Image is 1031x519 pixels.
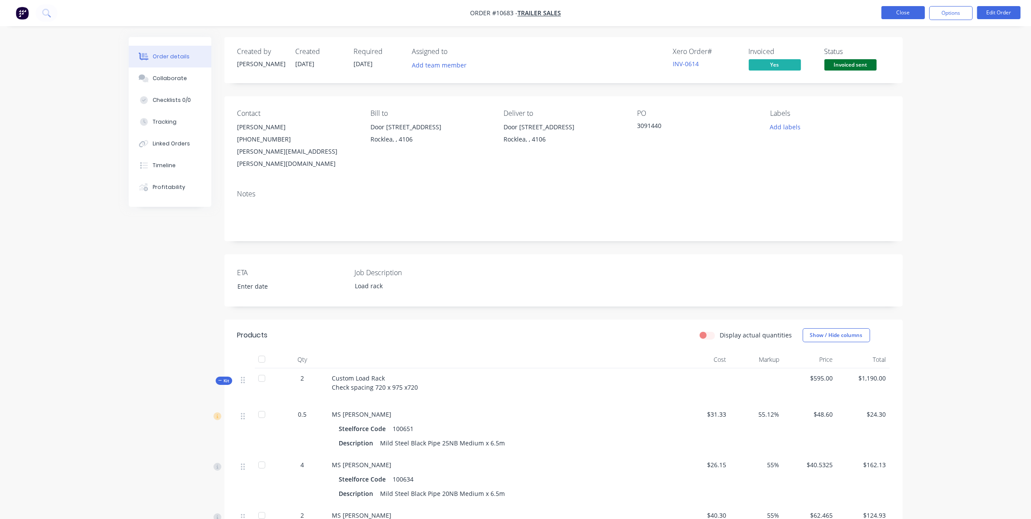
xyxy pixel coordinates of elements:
[237,133,357,145] div: [PHONE_NUMBER]
[129,46,211,67] button: Order details
[237,47,285,56] div: Created by
[237,59,285,68] div: [PERSON_NAME]
[412,59,471,71] button: Add team member
[680,460,727,469] span: $26.15
[730,351,783,368] div: Markup
[339,473,390,485] div: Steelforce Code
[840,410,886,419] span: $24.30
[129,133,211,155] button: Linked Orders
[673,47,738,56] div: Xero Order #
[216,377,232,385] div: Kit
[332,374,418,391] span: Custom Load Rack Check spacing 720 x 975 x720
[301,374,304,383] span: 2
[680,410,727,419] span: $31.33
[16,7,29,20] img: Factory
[677,351,730,368] div: Cost
[153,118,177,126] div: Tracking
[237,121,357,170] div: [PERSON_NAME][PHONE_NUMBER][PERSON_NAME][EMAIL_ADDRESS][PERSON_NAME][DOMAIN_NAME]
[733,410,780,419] span: 55.12%
[390,422,417,435] div: 100651
[237,267,346,278] label: ETA
[354,47,402,56] div: Required
[339,437,377,449] div: Description
[237,330,268,340] div: Products
[218,377,230,384] span: Kit
[390,473,417,485] div: 100634
[129,67,211,89] button: Collaborate
[277,351,329,368] div: Qty
[881,6,925,19] button: Close
[153,74,187,82] div: Collaborate
[153,140,190,148] div: Linked Orders
[339,487,377,500] div: Description
[298,410,307,419] span: 0.5
[787,410,833,419] span: $48.60
[129,111,211,133] button: Tracking
[354,267,463,278] label: Job Description
[803,328,870,342] button: Show / Hide columns
[749,59,801,70] span: Yes
[231,280,340,293] input: Enter date
[840,460,886,469] span: $162.13
[370,121,490,149] div: Door [STREET_ADDRESS]Rocklea, , 4106
[824,47,890,56] div: Status
[296,47,344,56] div: Created
[470,9,517,17] span: Order #10683 -
[237,145,357,170] div: [PERSON_NAME][EMAIL_ADDRESS][PERSON_NAME][DOMAIN_NAME]
[354,60,373,68] span: [DATE]
[824,59,877,70] span: Invoiced sent
[301,460,304,469] span: 4
[517,9,561,17] a: Trailer Sales
[824,59,877,72] button: Invoiced sent
[504,121,623,133] div: Door [STREET_ADDRESS]
[504,121,623,149] div: Door [STREET_ADDRESS]Rocklea, , 4106
[765,121,805,133] button: Add labels
[929,6,973,20] button: Options
[153,162,176,169] div: Timeline
[377,487,509,500] div: Mild Steel Black Pipe 20NB Medium x 6.5m
[720,330,792,340] label: Display actual quantities
[237,190,890,198] div: Notes
[153,53,190,61] div: Order details
[504,133,623,145] div: Rocklea, , 4106
[836,351,890,368] div: Total
[339,422,390,435] div: Steelforce Code
[332,410,392,418] span: MS [PERSON_NAME]
[749,47,814,56] div: Invoiced
[407,59,471,71] button: Add team member
[129,155,211,176] button: Timeline
[787,374,833,383] span: $595.00
[296,60,315,68] span: [DATE]
[637,109,756,118] div: PO
[129,89,211,111] button: Checklists 0/0
[770,109,889,118] div: Labels
[673,60,699,68] a: INV-0614
[153,183,185,191] div: Profitability
[237,121,357,133] div: [PERSON_NAME]
[377,437,509,449] div: Mild Steel Black Pipe 25NB Medium x 6.5m
[370,121,490,133] div: Door [STREET_ADDRESS]
[840,374,886,383] span: $1,190.00
[370,133,490,145] div: Rocklea, , 4106
[129,176,211,198] button: Profitability
[153,96,191,104] div: Checklists 0/0
[332,461,392,469] span: MS [PERSON_NAME]
[783,351,837,368] div: Price
[733,460,780,469] span: 55%
[977,6,1021,19] button: Edit Order
[237,109,357,118] div: Contact
[787,460,833,469] span: $40.5325
[370,109,490,118] div: Bill to
[637,121,746,133] div: 3091440
[348,280,457,292] div: Load rack
[412,47,499,56] div: Assigned to
[504,109,623,118] div: Deliver to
